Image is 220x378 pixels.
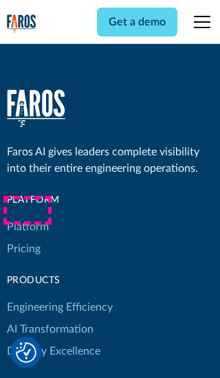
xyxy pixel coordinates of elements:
[7,318,93,340] a: AI Transformation
[97,8,177,36] a: Get a demo
[186,5,213,38] div: menu
[7,296,113,318] a: Engineering Efficiency
[7,144,214,177] div: Faros AI gives leaders complete visibility into their entire engineering operations.
[7,216,49,238] a: Platform
[16,342,36,363] button: Cookie Settings
[7,340,100,362] a: Delivery Excellence
[7,14,36,34] img: Logo of the analytics and reporting company Faros.
[7,89,65,127] a: home
[7,14,36,34] a: home
[7,89,65,127] img: Faros Logo White
[7,274,113,288] div: products
[16,342,36,363] img: Revisit consent button
[7,238,41,260] a: Pricing
[7,193,113,208] div: Platform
